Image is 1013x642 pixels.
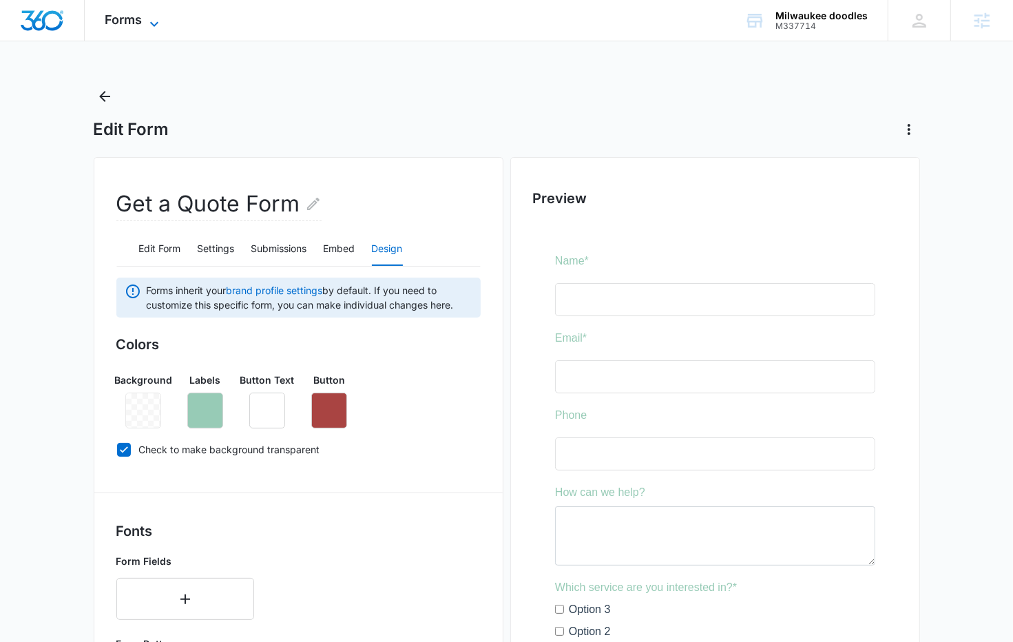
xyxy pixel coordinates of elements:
div: account name [775,10,868,21]
h3: Fonts [116,521,481,541]
h1: Edit Form [94,119,169,140]
span: Forms [105,12,143,27]
p: Button [313,373,345,387]
button: Back [94,85,116,107]
button: Submissions [251,233,307,266]
p: Background [114,373,172,387]
span: Forms inherit your by default. If you need to customize this specific form, you can make individu... [147,283,472,312]
h3: Colors [116,334,481,355]
label: General Inquiry [14,393,89,409]
p: Labels [189,373,220,387]
label: Option 3 [14,349,55,365]
label: Check to make background transparent [116,442,481,457]
button: Actions [898,118,920,141]
button: Edit Form Name [305,187,322,220]
p: Button Text [240,373,294,387]
p: Form Fields [116,554,254,568]
button: Settings [198,233,235,266]
button: Edit Form [139,233,181,266]
h2: Preview [533,188,897,209]
div: account id [775,21,868,31]
button: Design [372,233,403,266]
a: brand profile settings [227,284,323,296]
span: Submit [9,510,43,522]
label: Option 2 [14,371,55,387]
button: Embed [324,233,355,266]
h2: Get a Quote Form [116,187,322,221]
